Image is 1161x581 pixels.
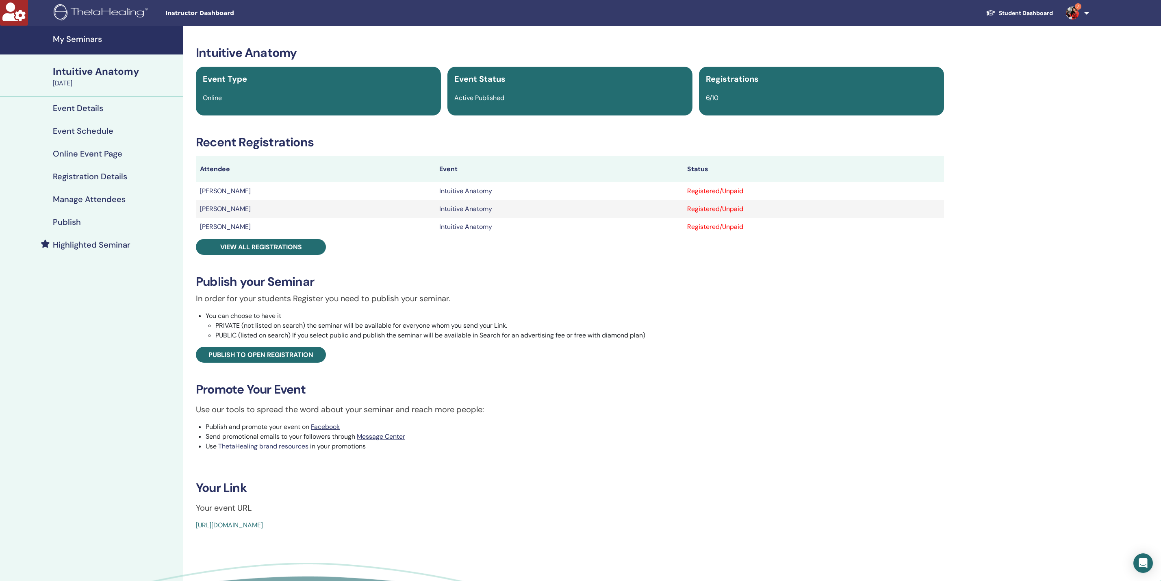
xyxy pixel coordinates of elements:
div: Registered/Unpaid [687,204,940,214]
div: Registered/Unpaid [687,222,940,232]
li: PRIVATE (not listed on search) the seminar will be available for everyone whom you send your Link. [215,321,944,331]
a: Intuitive Anatomy[DATE] [48,65,183,88]
h3: Your Link [196,481,944,495]
h3: Promote Your Event [196,382,944,397]
th: Event [435,156,683,182]
img: default.jpg [1066,7,1079,20]
td: Intuitive Anatomy [435,200,683,218]
p: Use our tools to spread the word about your seminar and reach more people: [196,403,944,416]
a: View all registrations [196,239,326,255]
span: Publish to open registration [208,350,313,359]
h4: Event Schedule [53,126,113,136]
li: Publish and promote your event on [206,422,944,432]
th: Status [683,156,944,182]
td: [PERSON_NAME] [196,182,435,200]
img: graduation-cap-white.svg [986,9,996,16]
span: Registrations [706,74,759,84]
span: Event Type [203,74,247,84]
td: Intuitive Anatomy [435,218,683,236]
li: Send promotional emails to your followers through [206,432,944,442]
h4: My Seminars [53,34,178,44]
a: ThetaHealing brand resources [218,442,308,450]
h4: Online Event Page [53,149,122,159]
span: Event Status [454,74,506,84]
div: [DATE] [53,78,178,88]
a: Student Dashboard [979,6,1059,21]
h4: Registration Details [53,172,127,181]
h3: Recent Registrations [196,135,944,150]
span: Online [203,94,222,102]
li: PUBLIC (listed on search) If you select public and publish the seminar will be available in Searc... [215,331,944,340]
span: Active Published [454,94,504,102]
span: View all registrations [220,243,302,251]
li: You can choose to have it [206,311,944,340]
div: Registered/Unpaid [687,186,940,196]
h4: Publish [53,217,81,227]
li: Use in your promotions [206,442,944,451]
h4: Event Details [53,103,103,113]
a: Message Center [357,432,405,441]
span: Instructor Dashboard [165,9,287,17]
div: Intuitive Anatomy [53,65,178,78]
h4: Highlighted Seminar [53,240,130,250]
a: Facebook [311,422,340,431]
img: logo.png [54,4,151,22]
span: 6/10 [706,94,718,102]
th: Attendee [196,156,435,182]
span: 7 [1075,3,1081,10]
p: In order for your students Register you need to publish your seminar. [196,292,944,305]
h3: Intuitive Anatomy [196,46,944,60]
a: Publish to open registration [196,347,326,363]
p: Your event URL [196,502,944,514]
h4: Manage Attendees [53,194,126,204]
div: Open Intercom Messenger [1133,553,1153,573]
td: [PERSON_NAME] [196,200,435,218]
td: Intuitive Anatomy [435,182,683,200]
td: [PERSON_NAME] [196,218,435,236]
a: [URL][DOMAIN_NAME] [196,521,263,529]
h3: Publish your Seminar [196,274,944,289]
